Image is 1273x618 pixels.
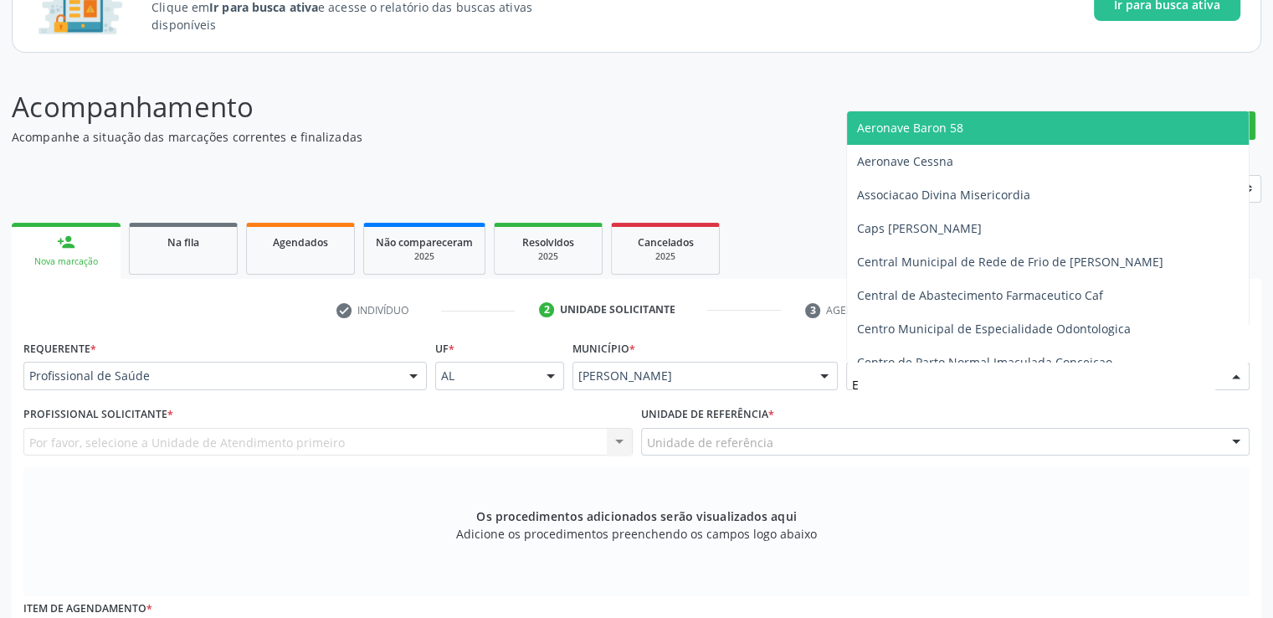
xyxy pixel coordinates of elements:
[12,86,886,128] p: Acompanhamento
[506,250,590,263] div: 2025
[376,250,473,263] div: 2025
[857,354,1112,370] span: Centro de Parto Normal Imaculada Conceicao
[539,302,554,317] div: 2
[273,235,328,250] span: Agendados
[857,153,953,169] span: Aeronave Cessna
[624,250,707,263] div: 2025
[522,235,574,250] span: Resolvidos
[857,287,1103,303] span: Central de Abastecimento Farmaceutico Caf
[376,235,473,250] span: Não compareceram
[29,368,393,384] span: Profissional de Saúde
[641,402,774,428] label: Unidade de referência
[167,235,199,250] span: Na fila
[441,368,530,384] span: AL
[638,235,694,250] span: Cancelados
[23,255,109,268] div: Nova marcação
[857,254,1163,270] span: Central Municipal de Rede de Frio de [PERSON_NAME]
[560,302,675,317] div: Unidade solicitante
[857,187,1030,203] span: Associacao Divina Misericordia
[57,233,75,251] div: person_add
[23,402,173,428] label: Profissional Solicitante
[647,434,773,451] span: Unidade de referência
[572,336,635,362] label: Município
[23,336,96,362] label: Requerente
[435,336,454,362] label: UF
[857,220,982,236] span: Caps [PERSON_NAME]
[578,368,804,384] span: [PERSON_NAME]
[857,321,1131,337] span: Centro Municipal de Especialidade Odontologica
[852,368,1215,401] input: Unidade de atendimento
[857,120,963,136] span: Aeronave Baron 58
[12,128,886,146] p: Acompanhe a situação das marcações correntes e finalizadas
[456,525,817,543] span: Adicione os procedimentos preenchendo os campos logo abaixo
[476,507,796,525] span: Os procedimentos adicionados serão visualizados aqui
